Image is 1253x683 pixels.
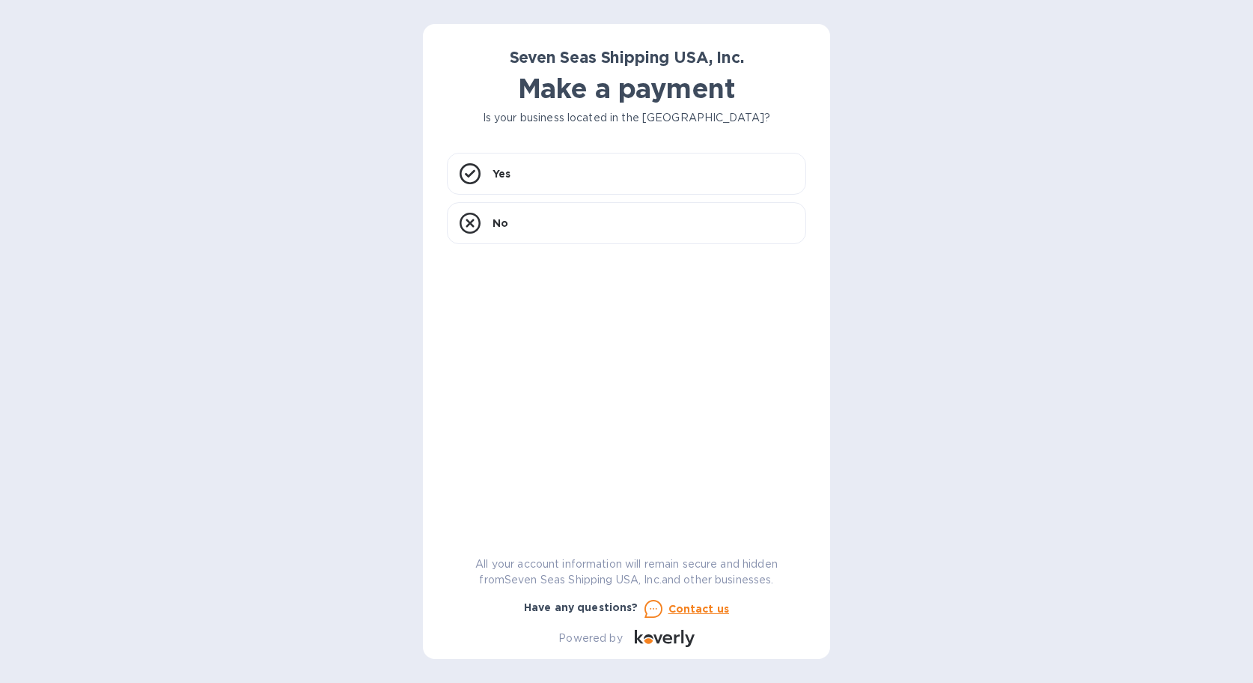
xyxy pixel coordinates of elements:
h1: Make a payment [447,73,806,104]
b: Seven Seas Shipping USA, Inc. [510,48,744,67]
p: No [493,216,508,231]
b: Have any questions? [524,601,638,613]
p: Yes [493,166,510,181]
p: Powered by [558,631,622,646]
u: Contact us [668,603,730,615]
p: All your account information will remain secure and hidden from Seven Seas Shipping USA, Inc. and... [447,556,806,588]
p: Is your business located in the [GEOGRAPHIC_DATA]? [447,110,806,126]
